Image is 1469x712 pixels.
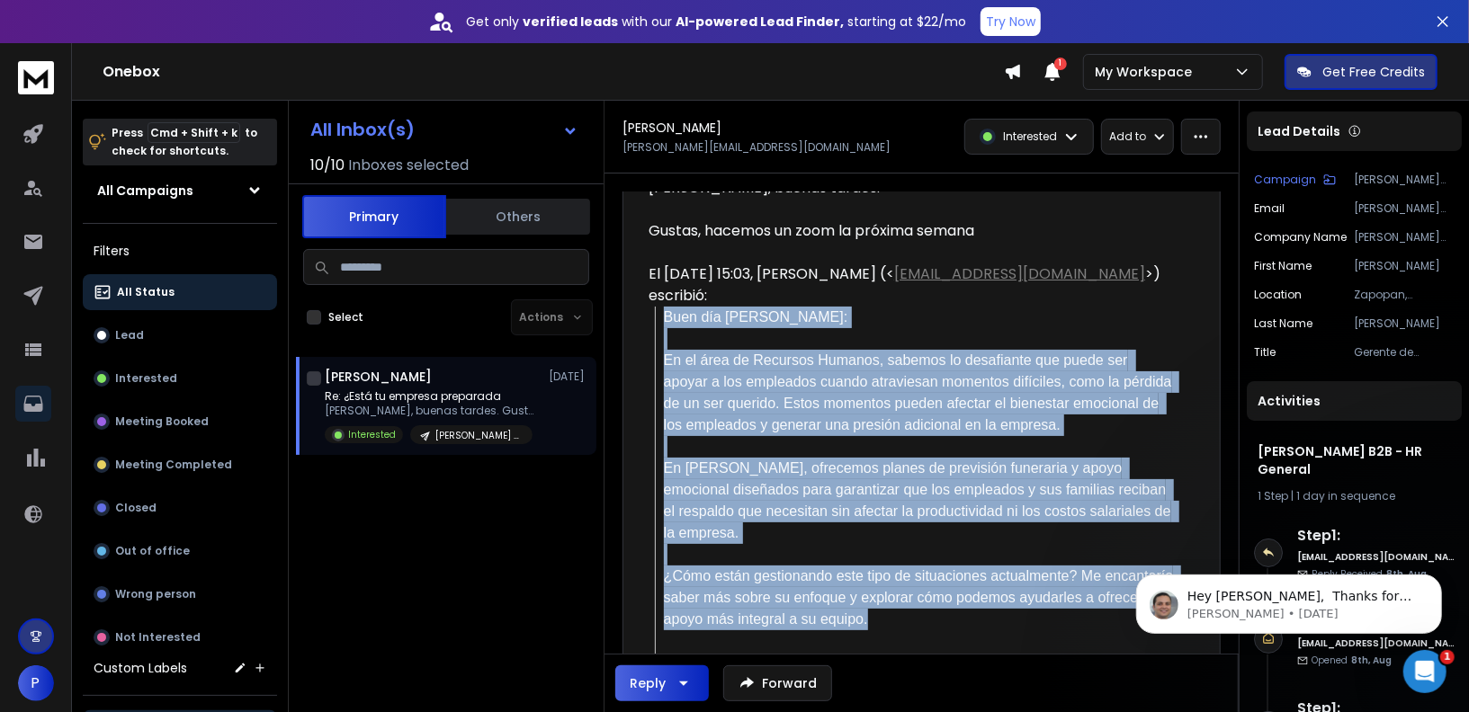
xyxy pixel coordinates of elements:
span: ¿Cómo están gestionando este tipo de situaciones actualmente? Me encantaría saber más sobre su en... [664,568,1178,627]
p: [PERSON_NAME] B2B - HR General [1354,173,1455,187]
p: location [1254,288,1302,302]
h6: Step 1 : [1297,525,1455,547]
span: 1 Step [1258,488,1288,503]
p: Re: ¿Está tu empresa preparada [325,389,541,404]
div: Gustas, hacemos un zoom la próxima semana [649,220,1174,242]
p: Meeting Booked [115,414,209,429]
button: All Status [83,274,277,310]
p: [PERSON_NAME], buenas tardes. Gustas, [325,404,541,418]
a: [EMAIL_ADDRESS][DOMAIN_NAME] [894,263,1145,284]
p: [PERSON_NAME][EMAIL_ADDRESS][DOMAIN_NAME] [623,140,891,155]
h1: [PERSON_NAME] [623,119,721,137]
button: Meeting Completed [83,447,277,483]
p: All Status [117,285,175,299]
p: [PERSON_NAME] B2B - HR General [435,429,522,442]
h3: Inboxes selected [348,155,469,176]
p: First Name [1254,259,1312,273]
h1: [PERSON_NAME] B2B - HR General [1258,442,1451,478]
div: | [1258,489,1451,503]
span: 1 [1054,58,1067,70]
strong: AI-powered Lead Finder, [676,13,844,31]
button: Campaign [1254,173,1336,187]
button: Out of office [83,533,277,569]
span: En el área de Recursos Humanos, sabemos lo desafiante que puede ser apoyar a los empleados cuando... [664,352,1176,432]
p: Last Name [1254,316,1312,331]
p: Interested [115,371,177,386]
p: Not Interested [115,630,201,645]
iframe: Intercom notifications message [1109,537,1469,663]
span: En [PERSON_NAME], ofrecemos planes de previsión funeraria y apoyo emocional diseñados para garant... [664,460,1175,540]
p: Out of office [115,544,190,558]
p: Add to [1109,129,1146,144]
iframe: Intercom live chat [1403,650,1447,693]
span: Buen día [PERSON_NAME]: [664,309,848,325]
div: Reply [630,674,666,692]
button: All Campaigns [83,173,277,209]
button: Not Interested [83,619,277,655]
p: Interested [348,428,396,441]
p: Try Now [986,13,1035,31]
p: [PERSON_NAME] Asesores [1354,230,1455,245]
p: [DATE] [549,369,589,384]
p: Get Free Credits [1322,63,1425,81]
p: Press to check for shortcuts. [112,124,257,160]
p: Zapopan, [GEOGRAPHIC_DATA], [GEOGRAPHIC_DATA] [1354,288,1455,302]
img: logo [18,61,54,94]
button: Reply [615,665,709,701]
button: Primary [302,195,446,238]
p: Meeting Completed [115,458,232,472]
span: 10 / 10 [310,155,345,176]
h1: [PERSON_NAME] [325,368,432,386]
h1: All Campaigns [97,182,193,200]
button: Meeting Booked [83,404,277,440]
p: title [1254,345,1276,360]
button: Lead [83,317,277,353]
h3: Filters [83,238,277,263]
p: Wrong person [115,587,196,601]
button: All Inbox(s) [296,111,593,147]
p: Closed [115,501,157,515]
button: Others [446,197,590,236]
button: P [18,665,54,701]
p: Lead [115,328,144,343]
button: Get Free Credits [1285,54,1438,90]
p: [PERSON_NAME] [1354,259,1455,273]
span: 1 day in sequence [1296,488,1395,503]
span: 1 [1440,650,1455,664]
p: Interested [1003,129,1057,144]
p: Get only with our starting at $22/mo [466,13,966,31]
button: Try Now [981,7,1041,36]
p: [PERSON_NAME] [1354,316,1455,331]
p: Lead Details [1258,122,1340,140]
span: Cmd + Shift + k [148,122,240,143]
h1: All Inbox(s) [310,120,415,138]
p: Company Name [1254,230,1347,245]
p: Email [1254,201,1285,216]
p: Gerente de Reclutamiento [1354,345,1455,360]
div: Activities [1247,381,1462,421]
p: Campaign [1254,173,1316,187]
h1: Onebox [103,61,1004,83]
button: Forward [723,665,832,701]
label: Select [328,310,363,325]
p: [PERSON_NAME][EMAIL_ADDRESS][DOMAIN_NAME] [1354,201,1455,216]
div: El [DATE] 15:03, [PERSON_NAME] (< >) escribió: [649,263,1174,307]
strong: verified leads [523,13,618,31]
div: [PERSON_NAME], buenas tardes. [649,177,1174,242]
p: My Workspace [1095,63,1199,81]
button: Interested [83,360,277,396]
h3: Custom Labels [94,659,187,677]
button: Wrong person [83,576,277,612]
button: Closed [83,490,277,526]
